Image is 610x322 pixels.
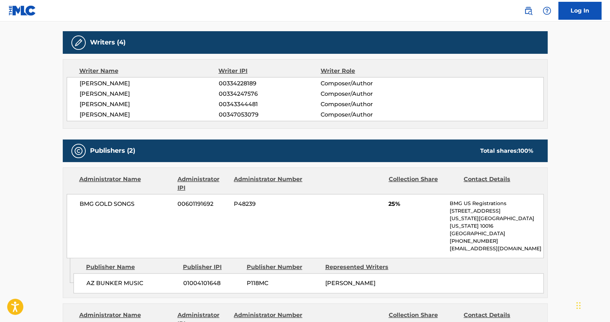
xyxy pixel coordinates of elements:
[388,175,458,192] div: Collection Share
[80,79,219,88] span: [PERSON_NAME]
[80,100,219,109] span: [PERSON_NAME]
[449,230,543,237] p: [GEOGRAPHIC_DATA]
[449,245,543,252] p: [EMAIL_ADDRESS][DOMAIN_NAME]
[74,147,83,155] img: Publishers
[86,263,178,271] div: Publisher Name
[464,175,533,192] div: Contact Details
[518,147,533,154] span: 100 %
[558,2,601,20] a: Log In
[218,79,320,88] span: 00334228189
[90,147,135,155] h5: Publishers (2)
[9,5,36,16] img: MLC Logo
[449,200,543,207] p: BMG US Registrations
[321,100,413,109] span: Composer/Author
[388,200,444,208] span: 25%
[80,200,172,208] span: BMG GOLD SONGS
[90,38,126,47] h5: Writers (4)
[79,175,172,192] div: Administrator Name
[79,67,219,75] div: Writer Name
[321,67,413,75] div: Writer Role
[524,6,533,15] img: search
[449,237,543,245] p: [PHONE_NUMBER]
[80,110,219,119] span: [PERSON_NAME]
[80,90,219,98] span: [PERSON_NAME]
[321,90,413,98] span: Composer/Author
[178,175,228,192] div: Administrator IPI
[218,90,320,98] span: 00334247576
[218,100,320,109] span: 00343344481
[449,215,543,230] p: [US_STATE][GEOGRAPHIC_DATA][US_STATE] 10016
[321,110,413,119] span: Composer/Author
[540,4,554,18] div: Help
[183,263,241,271] div: Publisher IPI
[183,279,241,288] span: 01004101648
[178,200,228,208] span: 00601191692
[576,295,581,316] div: Drag
[247,279,320,288] span: P118MC
[325,280,375,287] span: [PERSON_NAME]
[74,38,83,47] img: Writers
[325,263,398,271] div: Represented Writers
[218,67,321,75] div: Writer IPI
[218,110,320,119] span: 00347053079
[574,288,610,322] iframe: Chat Widget
[321,79,413,88] span: Composer/Author
[234,200,303,208] span: P48239
[449,207,543,215] p: [STREET_ADDRESS]
[521,4,535,18] a: Public Search
[234,175,303,192] div: Administrator Number
[86,279,178,288] span: AZ BUNKER MUSIC
[543,6,551,15] img: help
[480,147,533,155] div: Total shares:
[247,263,320,271] div: Publisher Number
